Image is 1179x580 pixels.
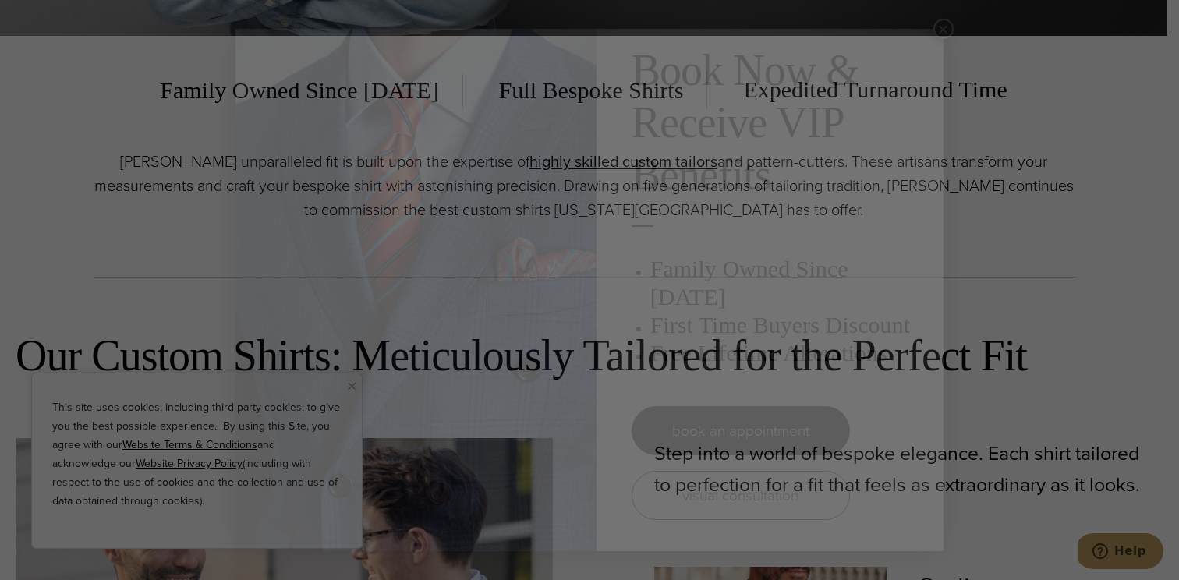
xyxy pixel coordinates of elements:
button: Close [933,19,954,39]
h3: Free Lifetime Alterations [650,339,928,367]
a: visual consultation [632,471,850,520]
a: book an appointment [632,406,850,455]
h2: Book Now & Receive VIP Benefits [632,44,928,202]
h3: Family Owned Since [DATE] [650,255,928,311]
span: Help [36,11,68,25]
h3: First Time Buyers Discount [650,311,928,339]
